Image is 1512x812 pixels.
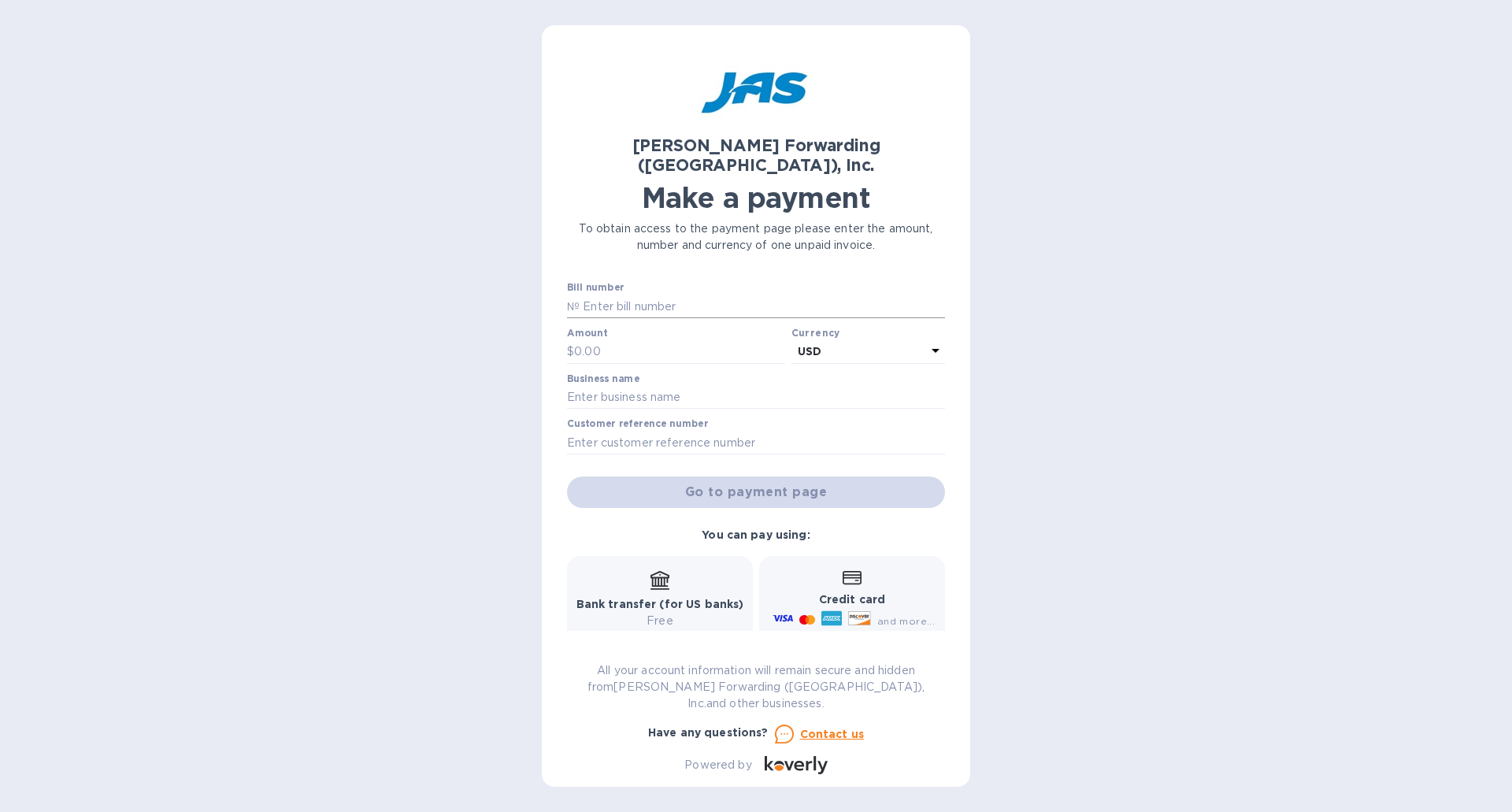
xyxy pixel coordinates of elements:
b: Have any questions? [648,726,769,739]
label: Business name [567,374,639,384]
label: Customer reference number [567,420,708,429]
p: All your account information will remain secure and hidden from [PERSON_NAME] Forwarding ([GEOGRA... [567,662,945,712]
input: Enter customer reference number [567,431,945,454]
p: № [567,298,580,315]
span: and more... [877,615,935,627]
b: You can pay using: [702,528,810,541]
p: $ [567,343,574,360]
b: [PERSON_NAME] Forwarding ([GEOGRAPHIC_DATA]), Inc. [632,135,880,175]
b: Bank transfer (for US banks) [576,598,744,610]
input: Enter bill number [580,295,945,318]
p: Free [576,613,744,629]
label: Amount [567,328,607,338]
b: USD [818,345,842,358]
label: Bill number [567,284,624,293]
p: Powered by [684,757,751,773]
input: Enter business name [567,386,945,410]
b: Currency [791,327,840,339]
b: Credit card [819,593,885,606]
h1: Make a payment [567,181,945,214]
img: USD [791,347,813,358]
input: 0.00 [574,340,785,364]
u: Contact us [800,728,865,740]
p: To obtain access to the payment page please enter the amount, number and currency of one unpaid i... [567,221,945,254]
